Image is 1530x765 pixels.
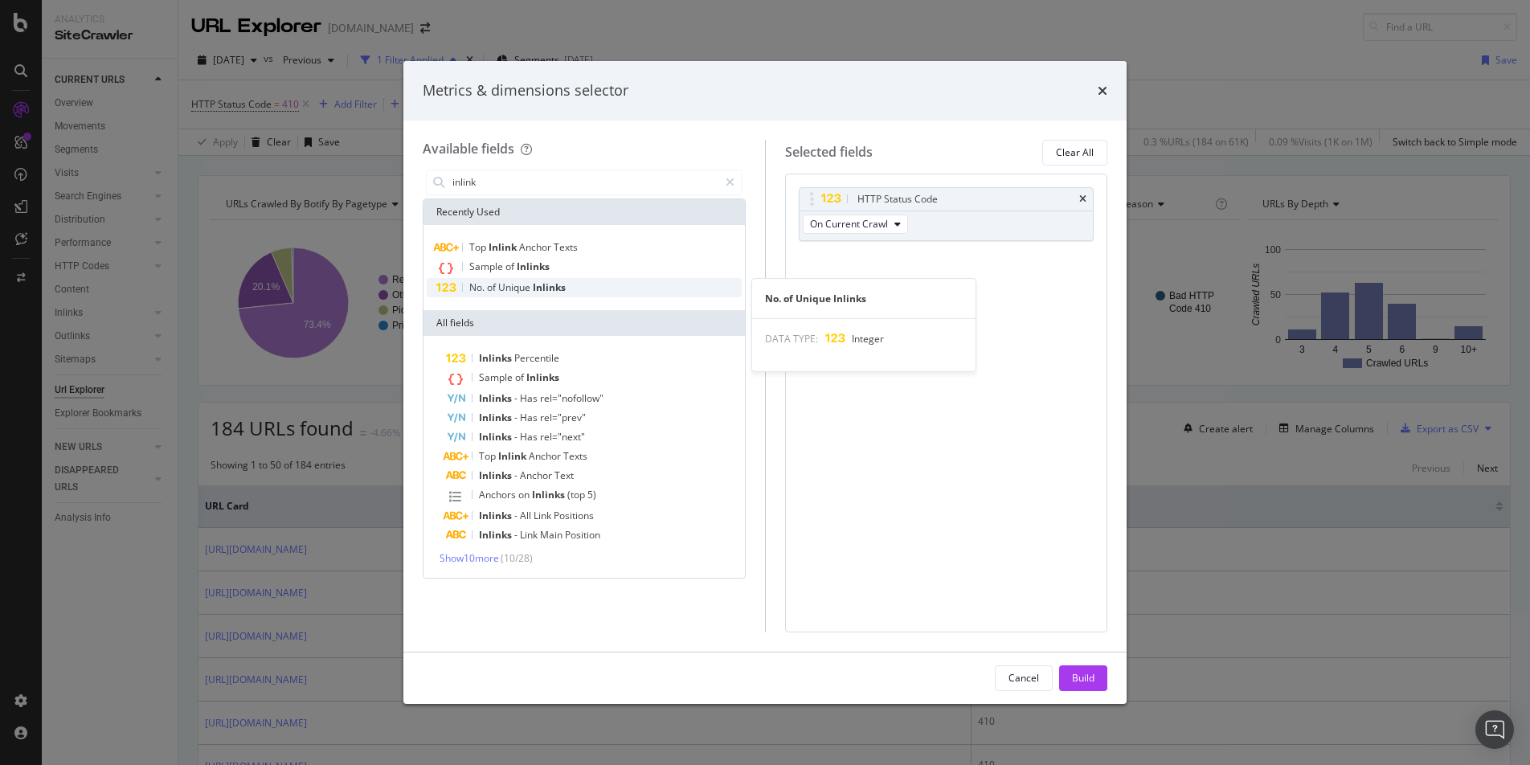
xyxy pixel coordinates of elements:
div: Open Intercom Messenger [1475,710,1514,749]
span: Top [479,449,498,463]
span: rel="prev" [540,411,586,424]
div: Metrics & dimensions selector [423,80,628,101]
span: Texts [563,449,587,463]
span: Unique [498,280,533,294]
span: - [514,528,520,542]
span: Link [534,509,554,522]
span: No. [469,280,487,294]
span: of [515,370,526,384]
span: rel="next" [540,430,585,444]
span: 5) [587,488,596,501]
span: Inlinks [533,280,566,294]
span: Inlinks [479,528,514,542]
span: - [514,391,520,405]
span: Main [540,528,565,542]
span: of [487,280,498,294]
span: On Current Crawl [810,217,888,231]
span: Link [520,528,540,542]
div: HTTP Status Code [857,191,938,207]
span: Anchor [519,240,554,254]
div: times [1079,194,1086,204]
div: Available fields [423,140,514,157]
span: Positions [554,509,594,522]
span: Inlinks [479,468,514,482]
span: Inlinks [479,430,514,444]
div: No. of Unique Inlinks [752,292,976,305]
span: Sample [479,370,515,384]
span: Anchor [529,449,563,463]
span: Has [520,391,540,405]
span: rel="nofollow" [540,391,603,405]
span: Percentile [514,351,559,365]
span: - [514,430,520,444]
span: Inlinks [479,351,514,365]
button: Build [1059,665,1107,691]
div: All fields [423,310,745,336]
span: All [520,509,534,522]
span: Show 10 more [440,551,499,565]
span: - [514,509,520,522]
span: - [514,411,520,424]
span: Inlink [498,449,529,463]
span: Inlinks [479,509,514,522]
input: Search by field name [451,170,718,194]
div: Clear All [1056,145,1094,159]
div: HTTP Status CodetimesOn Current Crawl [799,187,1094,241]
span: Has [520,430,540,444]
div: Build [1072,671,1094,685]
button: Clear All [1042,140,1107,166]
div: Recently Used [423,199,745,225]
div: modal [403,61,1127,704]
span: Inlink [489,240,519,254]
span: of [505,260,517,273]
span: Inlinks [479,411,514,424]
span: (top [567,488,587,501]
span: DATA TYPE: [765,332,818,346]
div: times [1098,80,1107,101]
span: Top [469,240,489,254]
span: Sample [469,260,505,273]
span: Text [554,468,574,482]
span: Inlinks [532,488,567,501]
div: Selected fields [785,143,873,162]
span: ( 10 / 28 ) [501,551,533,565]
span: Position [565,528,600,542]
span: - [514,468,520,482]
span: on [518,488,532,501]
button: On Current Crawl [803,215,908,234]
span: Inlinks [479,391,514,405]
span: Inlinks [517,260,550,273]
span: Has [520,411,540,424]
span: Anchors [479,488,518,501]
span: Texts [554,240,578,254]
button: Cancel [995,665,1053,691]
div: Cancel [1008,671,1039,685]
span: Integer [852,332,884,346]
span: Anchor [520,468,554,482]
span: Inlinks [526,370,559,384]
